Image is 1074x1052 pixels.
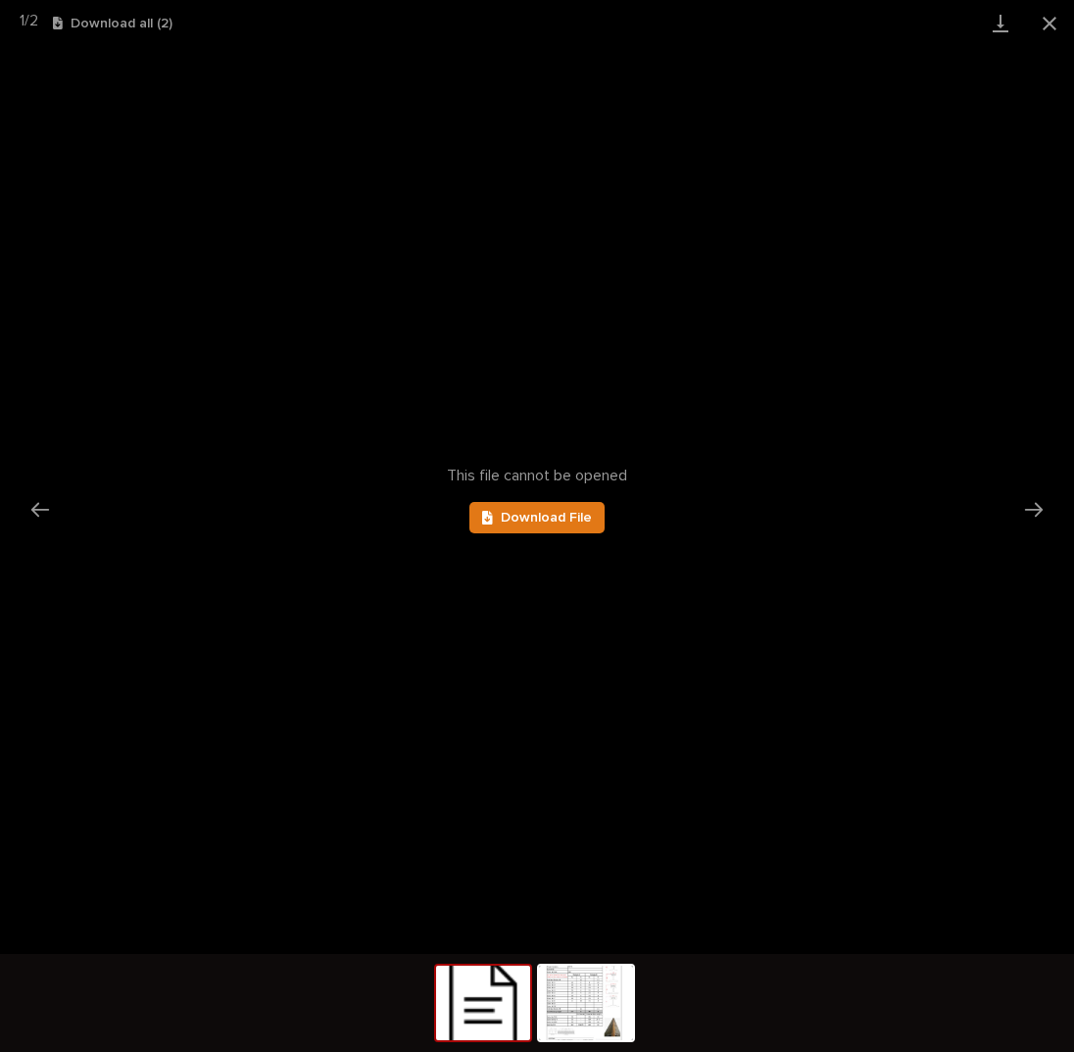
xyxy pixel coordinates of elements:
span: 2 [29,13,38,28]
img: https%3A%2F%2Fv5.airtableusercontent.com%2Fv3%2Fu%2F44%2F44%2F1756994400000%2FmHCkClddqMC5fFeS7u5... [539,966,633,1040]
a: Download File [469,502,605,533]
span: Download File [501,511,592,525]
button: Previous slide [20,490,61,528]
button: Next slide [1013,490,1054,528]
img: document.png [436,966,530,1040]
span: 1 [20,13,24,28]
span: This file cannot be opened [447,467,627,485]
button: Download all (2) [53,17,172,30]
